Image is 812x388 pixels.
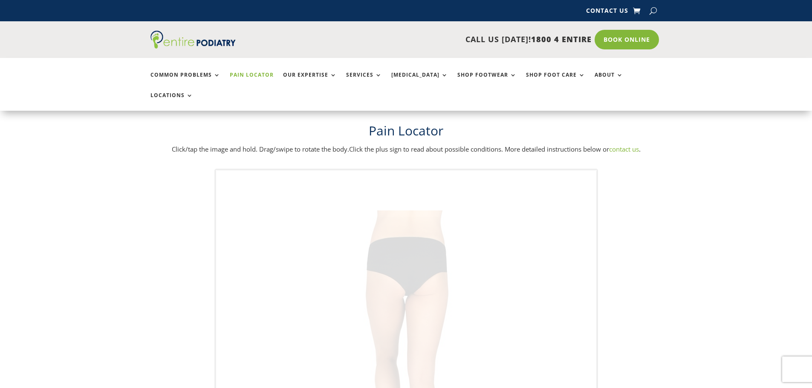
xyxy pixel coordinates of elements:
[609,145,639,153] a: contact us
[150,92,193,111] a: Locations
[457,72,517,90] a: Shop Footwear
[269,34,592,45] p: CALL US [DATE]!
[283,72,337,90] a: Our Expertise
[150,42,236,50] a: Entire Podiatry
[391,72,448,90] a: [MEDICAL_DATA]
[150,31,236,49] img: logo (1)
[349,145,641,153] span: Click the plus sign to read about possible conditions. More detailed instructions below or .
[150,122,662,144] h1: Pain Locator
[172,145,349,153] span: Click/tap the image and hold. Drag/swipe to rotate the body.
[595,30,659,49] a: Book Online
[526,72,585,90] a: Shop Foot Care
[150,72,220,90] a: Common Problems
[230,72,274,90] a: Pain Locator
[595,72,623,90] a: About
[346,72,382,90] a: Services
[586,8,628,17] a: Contact Us
[531,34,592,44] span: 1800 4 ENTIRE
